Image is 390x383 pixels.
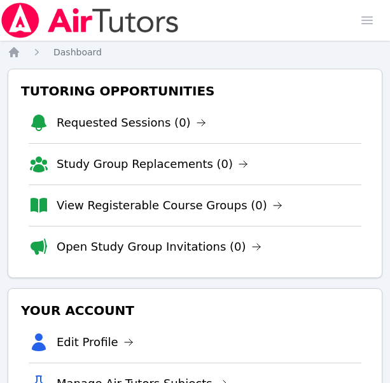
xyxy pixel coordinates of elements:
h3: Your Account [18,299,372,322]
h3: Tutoring Opportunities [18,80,372,102]
a: Open Study Group Invitations (0) [57,238,261,256]
span: Dashboard [53,47,102,57]
a: Dashboard [53,46,102,59]
a: Edit Profile [57,333,134,351]
a: Requested Sessions (0) [57,114,206,132]
a: View Registerable Course Groups (0) [57,197,282,214]
a: Study Group Replacements (0) [57,155,248,173]
nav: Breadcrumb [8,46,382,59]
